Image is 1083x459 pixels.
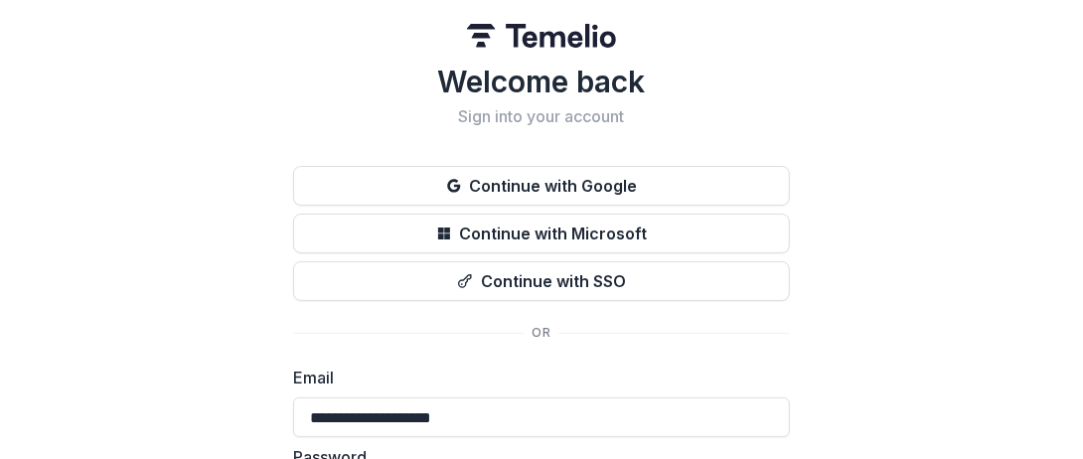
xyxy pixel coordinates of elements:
button: Continue with Google [293,166,790,206]
img: Temelio [467,24,616,48]
button: Continue with SSO [293,261,790,301]
button: Continue with Microsoft [293,214,790,253]
h2: Sign into your account [293,107,790,126]
label: Email [293,366,778,389]
h1: Welcome back [293,64,790,99]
